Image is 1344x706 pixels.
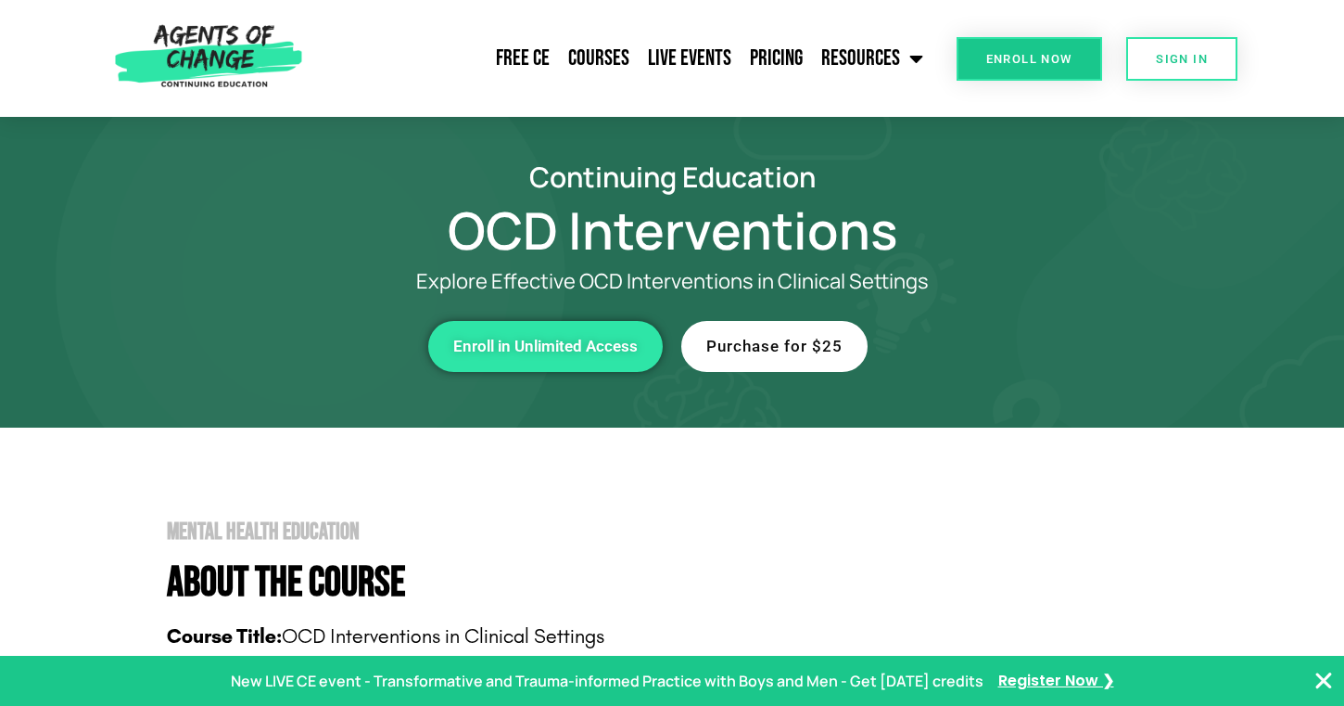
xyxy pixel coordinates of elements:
[559,35,639,82] a: Courses
[639,35,741,82] a: Live Events
[428,321,663,372] a: Enroll in Unlimited Access
[812,35,932,82] a: Resources
[1156,53,1208,65] span: SIGN IN
[741,35,812,82] a: Pricing
[167,562,1200,604] h4: About The Course
[218,270,1126,293] p: Explore Effective OCD Interventions in Clinical Settings
[487,35,559,82] a: Free CE
[1312,670,1335,692] button: Close Banner
[706,339,843,354] span: Purchase for $25
[986,53,1072,65] span: Enroll Now
[167,623,1200,651] p: OCD Interventions in Clinical Settings
[998,668,1114,695] a: Register Now ❯
[311,35,932,82] nav: Menu
[453,339,638,354] span: Enroll in Unlimited Access
[231,668,983,695] p: New LIVE CE event - Transformative and Trauma-informed Practice with Boys and Men - Get [DATE] cr...
[1126,37,1237,81] a: SIGN IN
[167,520,1200,544] h2: Mental Health Education
[681,321,868,372] a: Purchase for $25
[144,163,1200,190] h2: Continuing Education
[167,624,282,648] b: Course Title:
[144,209,1200,251] h1: OCD Interventions
[957,37,1102,81] a: Enroll Now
